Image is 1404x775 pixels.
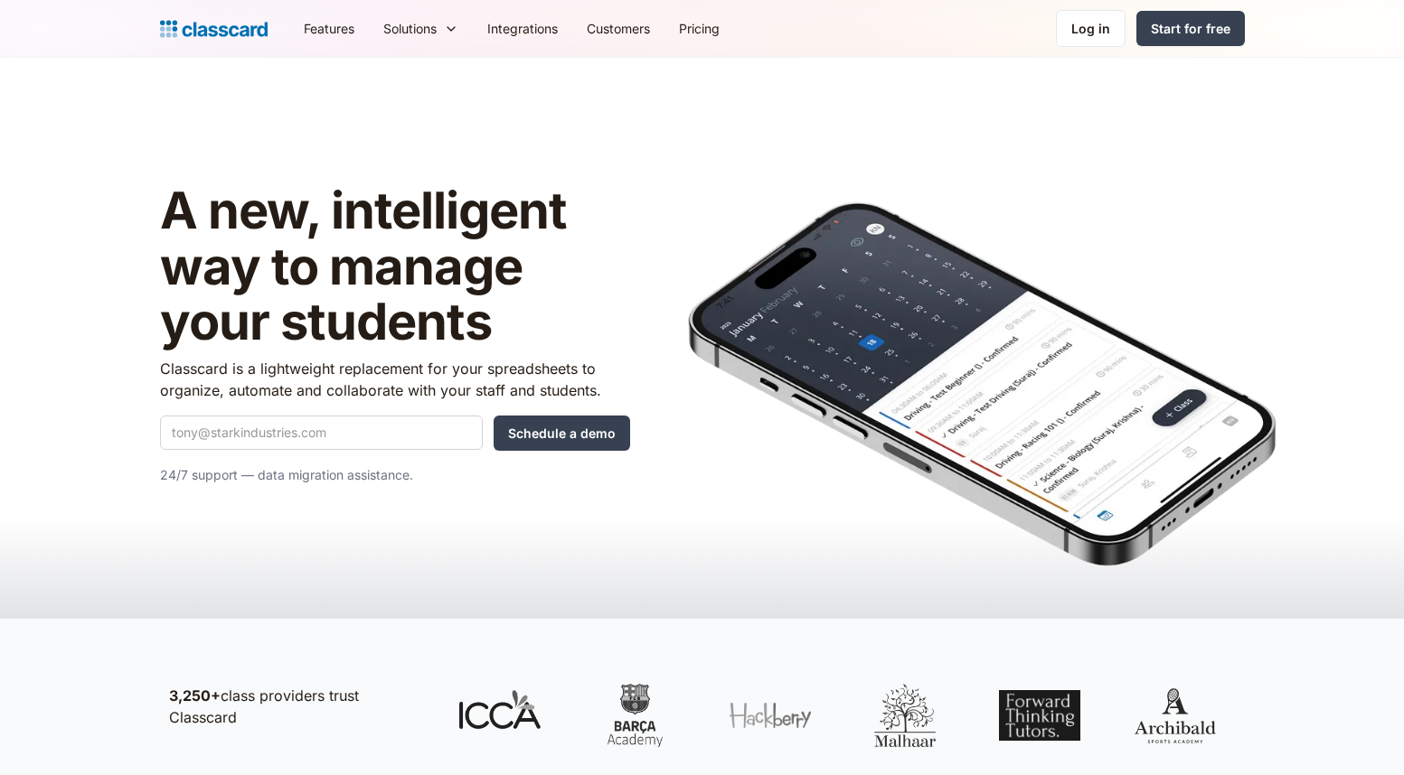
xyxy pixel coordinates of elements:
form: Quick Demo Form [160,416,630,451]
div: Solutions [369,8,473,49]
input: tony@starkindustries.com [160,416,483,450]
a: Log in [1056,10,1126,47]
strong: 3,250+ [169,686,221,705]
a: home [160,16,268,42]
a: Features [289,8,369,49]
h1: A new, intelligent way to manage your students [160,183,630,350]
a: Customers [572,8,664,49]
a: Start for free [1136,11,1245,46]
p: Classcard is a lightweight replacement for your spreadsheets to organize, automate and collaborat... [160,358,630,401]
a: Pricing [664,8,734,49]
div: Start for free [1151,19,1230,38]
input: Schedule a demo [494,416,630,451]
a: Integrations [473,8,572,49]
div: Log in [1071,19,1110,38]
div: Solutions [383,19,437,38]
p: class providers trust Classcard [169,685,422,728]
p: 24/7 support — data migration assistance. [160,464,630,486]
